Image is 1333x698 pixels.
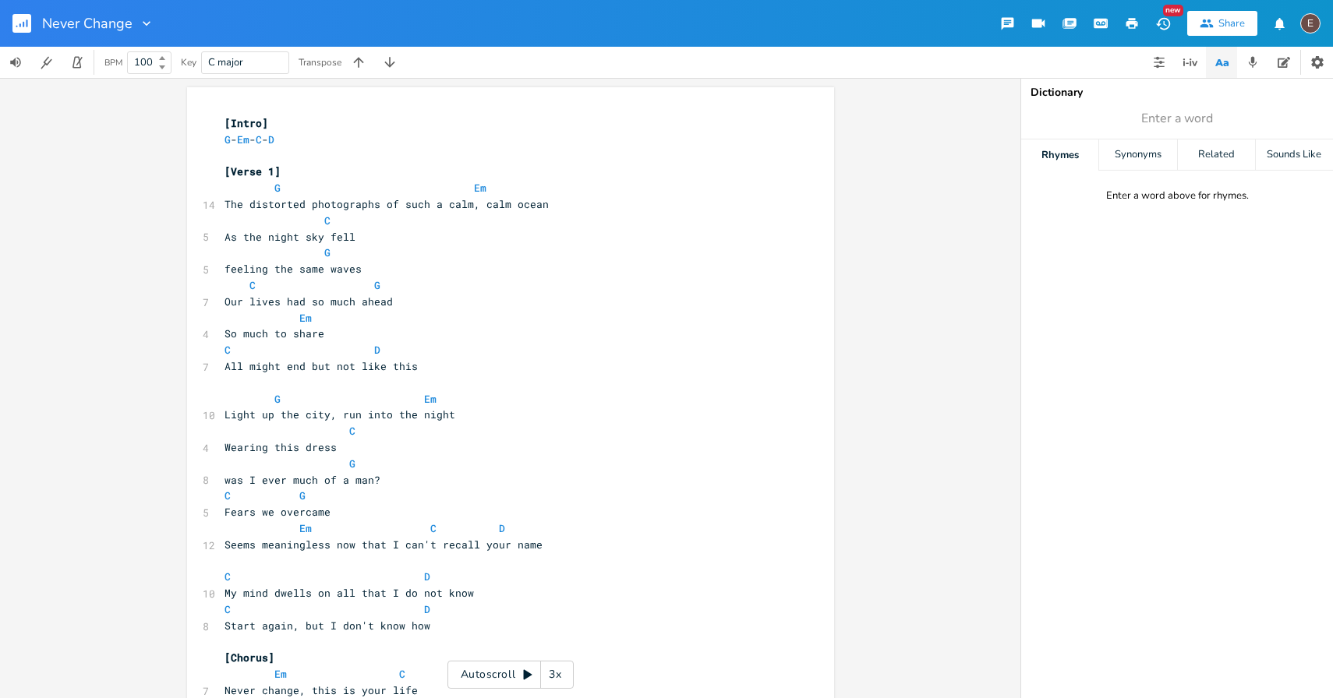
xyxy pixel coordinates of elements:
span: So much to share [225,326,324,340]
div: Share [1218,16,1245,30]
span: Em [474,181,486,195]
button: E [1300,5,1321,41]
span: Wearing this dress [225,440,337,454]
div: Autoscroll [447,661,574,689]
div: Key [181,58,196,67]
span: Never change, this is your life [225,683,418,697]
span: The distorted photographs of such a calm, calm ocean [225,197,549,211]
span: D [374,343,380,357]
span: C [256,132,262,146]
span: C [324,213,331,227]
span: All might end but not like this [225,359,418,373]
div: edward [1300,13,1321,33]
span: Seems meaningless now that I can't recall your name [225,538,543,552]
div: BPM [104,58,122,67]
span: C [225,343,231,357]
span: D [268,132,274,146]
span: G [374,278,380,292]
span: [Verse 1] [225,164,281,178]
div: Rhymes [1021,139,1098,171]
span: Em [424,392,437,406]
div: Synonyms [1099,139,1176,171]
span: Never Change [42,16,133,30]
span: C [399,667,405,681]
span: C [249,278,256,292]
span: As the night sky fell [225,230,368,244]
span: C [225,488,231,502]
span: Em [237,132,249,146]
span: C major [208,55,243,69]
button: New [1147,9,1179,37]
span: My mind dwells on all that I do not know [225,586,474,600]
span: Start again, but I don't know how [225,619,430,633]
span: [Intro] [225,116,268,130]
span: Our lives had so much ahead [225,294,393,308]
span: G [349,457,355,471]
span: Em [274,667,287,681]
div: Transpose [299,58,341,67]
button: Share [1187,11,1257,36]
span: D [424,569,430,583]
span: Em [299,521,312,535]
span: - - - [225,132,274,146]
span: D [499,521,505,535]
span: was I ever much of a man? [225,473,380,487]
span: Light up the city, run into the night [225,407,455,421]
span: G [225,132,231,146]
span: [Chorus] [225,650,274,665]
div: Enter a word above for rhymes. [1106,189,1249,203]
span: C [225,602,231,616]
span: G [274,181,281,195]
span: G [324,245,331,259]
div: New [1163,5,1183,16]
span: D [424,602,430,616]
span: C [430,521,437,535]
span: C [349,424,355,438]
div: 3x [541,661,569,689]
span: Enter a word [1141,110,1213,128]
span: Fears we overcame [225,505,331,519]
div: Related [1178,139,1255,171]
span: C [225,569,231,583]
div: Dictionary [1031,87,1324,98]
span: G [274,392,281,406]
span: G [299,488,306,502]
div: Sounds Like [1256,139,1333,171]
span: feeling the same waves [225,262,362,276]
span: Em [299,311,312,325]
